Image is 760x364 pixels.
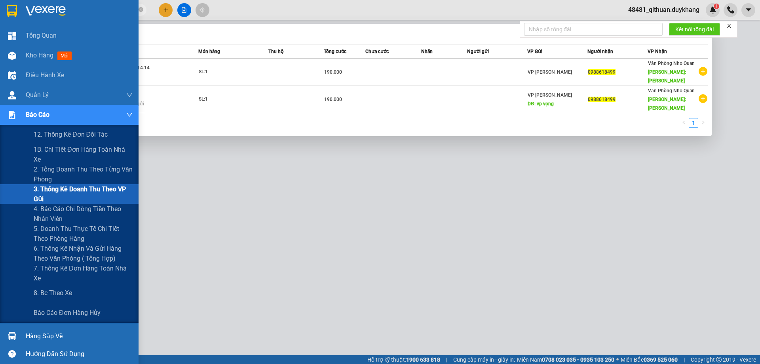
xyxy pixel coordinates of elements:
[198,49,220,54] span: Món hàng
[26,110,49,120] span: Báo cáo
[524,23,663,36] input: Nhập số tổng đài
[26,70,64,80] span: Điều hành xe
[7,5,17,17] img: logo-vxr
[689,118,698,127] a: 1
[669,23,720,36] button: Kết nối tổng đài
[679,118,689,128] li: Previous Page
[8,71,16,80] img: warehouse-icon
[8,32,16,40] img: dashboard-icon
[588,97,616,102] span: 0988618499
[34,288,72,298] span: 8. Bc theo xe
[528,92,572,98] span: VP [PERSON_NAME]
[34,308,101,318] span: Báo cáo đơn hàng hủy
[421,49,433,54] span: Nhãn
[648,69,686,84] span: [PERSON_NAME]: [PERSON_NAME]
[34,130,108,139] span: 12. Thống kê đơn đối tác
[26,330,133,342] div: Hàng sắp về
[527,49,542,54] span: VP Gửi
[324,97,342,102] span: 190.000
[26,348,133,360] div: Hướng dẫn sử dụng
[648,97,686,111] span: [PERSON_NAME]: [PERSON_NAME]
[587,49,613,54] span: Người nhận
[26,51,53,59] span: Kho hàng
[126,112,133,118] span: down
[34,263,133,283] span: 7. Thống kê đơn hàng toàn nhà xe
[199,68,258,76] div: SL: 1
[324,49,346,54] span: Tổng cước
[726,23,732,29] span: close
[34,145,133,164] span: 1B. Chi tiết đơn hàng toàn nhà xe
[34,204,133,224] span: 4. Báo cáo chi dòng tiền theo nhân viên
[34,184,133,204] span: 3. Thống kê doanh Thu theo VP Gửi
[699,94,707,103] span: plus-circle
[8,91,16,99] img: warehouse-icon
[682,120,686,125] span: left
[528,69,572,75] span: VP [PERSON_NAME]
[139,7,143,12] span: close-circle
[26,90,49,100] span: Quản Lý
[648,49,667,54] span: VP Nhận
[34,224,133,244] span: 5. Doanh thu thực tế chi tiết theo phòng hàng
[698,118,708,128] li: Next Page
[648,61,695,66] span: Văn Phòng Nho Quan
[467,49,489,54] span: Người gửi
[699,67,707,76] span: plus-circle
[57,51,72,60] span: mới
[588,69,616,75] span: 0988618499
[26,30,57,40] span: Tổng Quan
[528,101,554,107] span: DĐ: vp vọng
[34,164,133,184] span: 2. Tổng doanh thu theo từng văn phòng
[8,350,16,358] span: question-circle
[8,51,16,60] img: warehouse-icon
[689,118,698,128] li: 1
[199,95,258,104] div: SL: 1
[8,111,16,119] img: solution-icon
[698,118,708,128] button: right
[365,49,389,54] span: Chưa cước
[34,244,133,263] span: 6. Thống kê nhận và gửi hàng theo văn phòng ( tổng hợp)
[648,88,695,93] span: Văn Phòng Nho Quan
[126,92,133,98] span: down
[268,49,283,54] span: Thu hộ
[679,118,689,128] button: left
[324,69,342,75] span: 190.000
[701,120,705,125] span: right
[675,25,714,34] span: Kết nối tổng đài
[8,332,16,340] img: warehouse-icon
[139,6,143,14] span: close-circle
